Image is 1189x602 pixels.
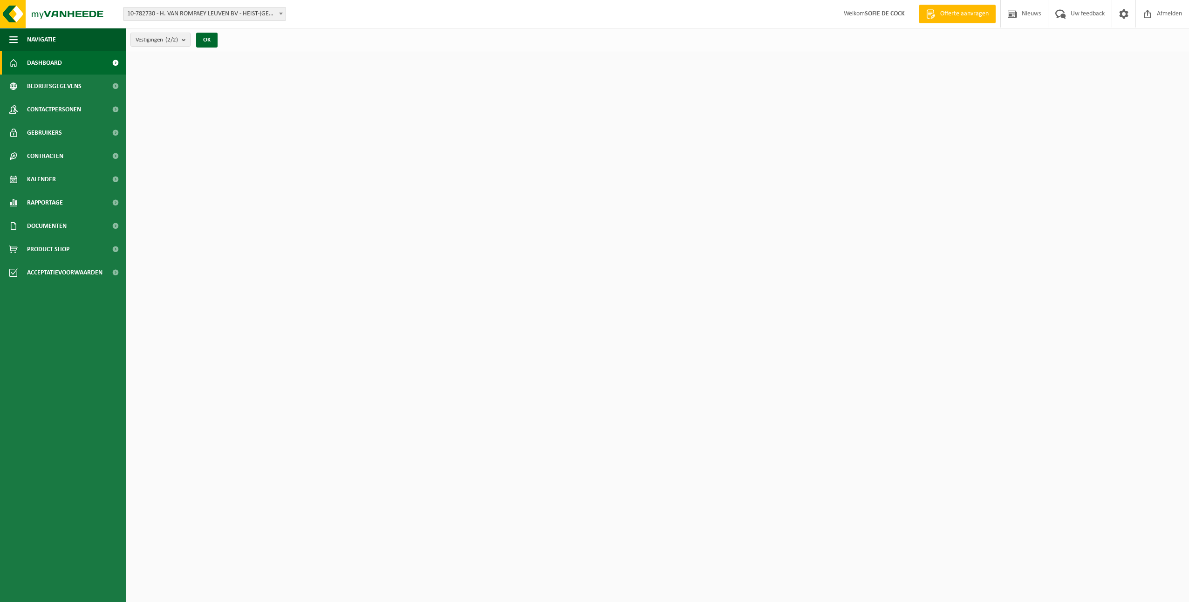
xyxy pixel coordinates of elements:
span: Offerte aanvragen [938,9,991,19]
span: Contracten [27,144,63,168]
a: Offerte aanvragen [919,5,996,23]
span: Bedrijfsgegevens [27,75,82,98]
span: Dashboard [27,51,62,75]
count: (2/2) [165,37,178,43]
span: Kalender [27,168,56,191]
button: Vestigingen(2/2) [130,33,191,47]
span: 10-782730 - H. VAN ROMPAEY LEUVEN BV - HEIST-OP-DEN-BERG [123,7,286,21]
span: Acceptatievoorwaarden [27,261,102,284]
span: Documenten [27,214,67,238]
span: 10-782730 - H. VAN ROMPAEY LEUVEN BV - HEIST-OP-DEN-BERG [123,7,286,21]
span: Product Shop [27,238,69,261]
span: Rapportage [27,191,63,214]
span: Navigatie [27,28,56,51]
span: Gebruikers [27,121,62,144]
span: Contactpersonen [27,98,81,121]
button: OK [196,33,218,48]
strong: SOFIE DE COCK [865,10,905,17]
span: Vestigingen [136,33,178,47]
